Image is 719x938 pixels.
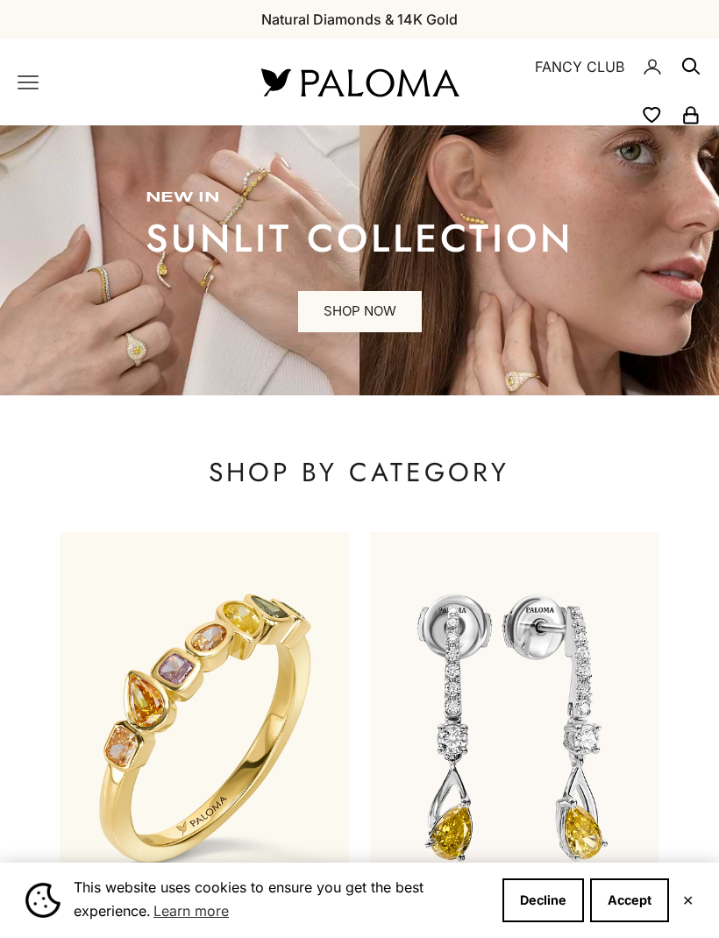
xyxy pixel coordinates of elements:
[500,39,701,125] nav: Secondary navigation
[18,72,219,93] nav: Primary navigation
[146,221,573,256] p: sunlit collection
[74,877,488,924] span: This website uses cookies to ensure you get the best experience.
[151,898,231,924] a: Learn more
[590,878,669,922] button: Accept
[25,883,61,918] img: Cookie banner
[261,8,458,31] p: Natural Diamonds & 14K Gold
[535,55,624,78] a: FANCY CLUB
[146,189,573,207] p: new in
[502,878,584,922] button: Decline
[682,895,694,906] button: Close
[298,291,422,333] a: SHOP NOW
[60,455,658,490] p: SHOP BY CATEGORY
